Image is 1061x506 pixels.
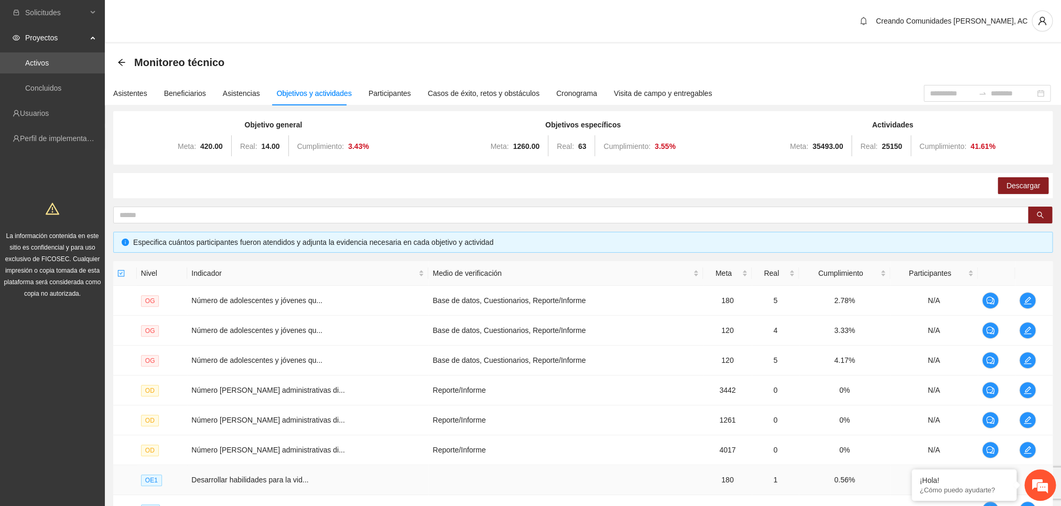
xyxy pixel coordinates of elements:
[191,267,416,279] span: Indicador
[4,232,101,297] span: La información contenida en este sitio es confidencial y para uso exclusivo de FICOSEC. Cualquier...
[752,346,799,375] td: 5
[25,27,87,48] span: Proyectos
[513,142,539,150] strong: 1260.00
[369,88,411,99] div: Participantes
[141,445,159,456] span: OD
[752,316,799,346] td: 4
[703,286,752,316] td: 180
[141,385,159,396] span: OD
[998,177,1048,194] button: Descargar
[982,352,999,369] button: comment
[890,286,978,316] td: N/A
[244,121,302,129] strong: Objetivo general
[890,316,978,346] td: N/A
[348,142,369,150] strong: 3.43 %
[191,416,345,424] span: Número [PERSON_NAME] administrativas di...
[890,346,978,375] td: N/A
[428,88,539,99] div: Casos de éxito, retos y obstáculos
[5,286,200,323] textarea: Escriba su mensaje y pulse “Intro”
[1006,180,1040,191] span: Descargar
[1028,207,1052,223] button: search
[890,375,978,405] td: N/A
[428,346,703,375] td: Base de datos, Cuestionarios, Reporte/Informe
[164,88,206,99] div: Beneficiarios
[1019,292,1036,309] button: edit
[799,435,890,465] td: 0%
[117,58,126,67] span: arrow-left
[113,88,147,99] div: Asistentes
[894,267,966,279] span: Participantes
[799,346,890,375] td: 4.17%
[46,202,59,216] span: warning
[703,261,752,286] th: Meta
[982,322,999,339] button: comment
[919,476,1009,485] div: ¡Hola!
[752,286,799,316] td: 5
[122,239,129,246] span: info-circle
[707,267,740,279] span: Meta
[1020,296,1035,305] span: edit
[1019,412,1036,428] button: edit
[61,140,145,246] span: Estamos en línea.
[703,375,752,405] td: 3442
[1019,322,1036,339] button: edit
[191,476,308,484] span: Desarrollar habilidades para la vid...
[982,442,999,458] button: comment
[790,142,808,150] span: Meta:
[803,267,878,279] span: Cumplimiento
[191,446,345,454] span: Número [PERSON_NAME] administrativas di...
[860,142,878,150] span: Real:
[134,54,224,71] span: Monitoreo técnico
[25,59,49,67] a: Activos
[223,88,260,99] div: Asistencias
[141,325,159,337] span: OG
[20,134,102,143] a: Perfil de implementadora
[428,261,703,286] th: Medio de verificación
[191,326,322,335] span: Número de adolescentes y jóvenes qu...
[855,13,872,29] button: bell
[428,435,703,465] td: Reporte/Informe
[578,142,587,150] strong: 63
[752,435,799,465] td: 0
[982,382,999,399] button: comment
[1020,386,1035,394] span: edit
[970,142,995,150] strong: 41.61 %
[1019,442,1036,458] button: edit
[172,5,197,30] div: Minimizar ventana de chat en vivo
[982,292,999,309] button: comment
[1020,446,1035,454] span: edit
[432,267,691,279] span: Medio de verificación
[297,142,344,150] span: Cumplimiento:
[133,236,1044,248] div: Especifica cuántos participantes fueron atendidos y adjunta la evidencia necesaria en cada objeti...
[557,142,574,150] span: Real:
[752,261,799,286] th: Real
[703,405,752,435] td: 1261
[191,386,345,394] span: Número [PERSON_NAME] administrativas di...
[982,412,999,428] button: comment
[856,17,871,25] span: bell
[919,486,1009,494] p: ¿Cómo puedo ayudarte?
[919,142,966,150] span: Cumplimiento:
[1032,16,1052,26] span: user
[890,405,978,435] td: N/A
[978,89,987,98] span: swap-right
[1019,382,1036,399] button: edit
[277,88,352,99] div: Objetivos y actividades
[1020,356,1035,364] span: edit
[703,316,752,346] td: 120
[1020,326,1035,335] span: edit
[428,375,703,405] td: Reporte/Informe
[872,121,913,129] strong: Actividades
[490,142,508,150] span: Meta:
[261,142,279,150] strong: 14.00
[703,465,752,495] td: 180
[141,415,159,426] span: OD
[117,58,126,67] div: Back
[545,121,621,129] strong: Objetivos específicos
[756,267,787,279] span: Real
[428,286,703,316] td: Base de datos, Cuestionarios, Reporte/Informe
[141,475,162,486] span: OE1
[703,346,752,375] td: 120
[799,286,890,316] td: 2.78%
[25,2,87,23] span: Solicitudes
